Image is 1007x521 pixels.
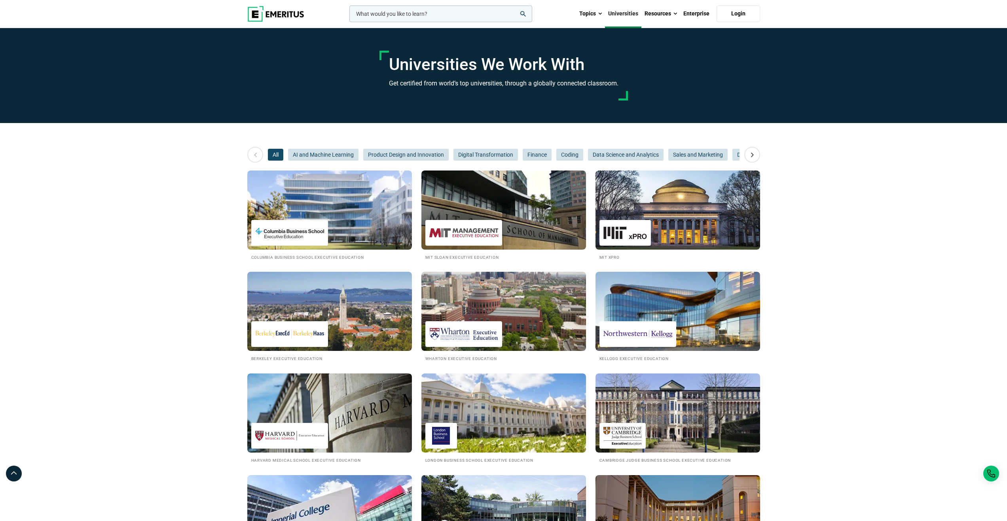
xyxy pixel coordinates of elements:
[247,171,412,250] img: Universities We Work With
[288,149,358,161] button: AI and Machine Learning
[251,457,408,463] h2: Harvard Medical School Executive Education
[255,427,324,445] img: Harvard Medical School Executive Education
[421,171,586,260] a: Universities We Work With MIT Sloan Executive Education MIT Sloan Executive Education
[251,355,408,362] h2: Berkeley Executive Education
[251,254,408,260] h2: Columbia Business School Executive Education
[595,373,760,463] a: Universities We Work With Cambridge Judge Business School Executive Education Cambridge Judge Bus...
[425,355,582,362] h2: Wharton Executive Education
[556,149,583,161] button: Coding
[425,457,582,463] h2: London Business School Executive Education
[421,272,586,351] img: Universities We Work With
[421,373,586,453] img: Universities We Work With
[247,373,412,463] a: Universities We Work With Harvard Medical School Executive Education Harvard Medical School Execu...
[247,272,412,362] a: Universities We Work With Berkeley Executive Education Berkeley Executive Education
[595,272,760,362] a: Universities We Work With Kellogg Executive Education Kellogg Executive Education
[599,254,756,260] h2: MIT xPRO
[429,427,453,445] img: London Business School Executive Education
[732,149,783,161] button: Digital Marketing
[363,149,449,161] button: Product Design and Innovation
[349,6,532,22] input: woocommerce-product-search-field-0
[268,149,283,161] button: All
[389,55,618,74] h1: Universities We Work With
[599,457,756,463] h2: Cambridge Judge Business School Executive Education
[247,272,412,351] img: Universities We Work With
[255,325,324,343] img: Berkeley Executive Education
[603,224,647,242] img: MIT xPRO
[453,149,518,161] button: Digital Transformation
[255,224,324,242] img: Columbia Business School Executive Education
[595,272,760,351] img: Universities We Work With
[389,78,618,89] h3: Get certified from world’s top universities, through a globally connected classroom.
[429,325,498,343] img: Wharton Executive Education
[429,224,498,242] img: MIT Sloan Executive Education
[247,373,412,453] img: Universities We Work With
[595,373,760,453] img: Universities We Work With
[599,355,756,362] h2: Kellogg Executive Education
[247,171,412,260] a: Universities We Work With Columbia Business School Executive Education Columbia Business School E...
[588,149,664,161] button: Data Science and Analytics
[523,149,552,161] button: Finance
[603,427,642,445] img: Cambridge Judge Business School Executive Education
[603,325,672,343] img: Kellogg Executive Education
[595,171,760,250] img: Universities We Work With
[717,6,760,22] a: Login
[421,373,586,463] a: Universities We Work With London Business School Executive Education London Business School Execu...
[421,171,586,250] img: Universities We Work With
[421,272,586,362] a: Universities We Work With Wharton Executive Education Wharton Executive Education
[425,254,582,260] h2: MIT Sloan Executive Education
[668,149,728,161] button: Sales and Marketing
[595,171,760,260] a: Universities We Work With MIT xPRO MIT xPRO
